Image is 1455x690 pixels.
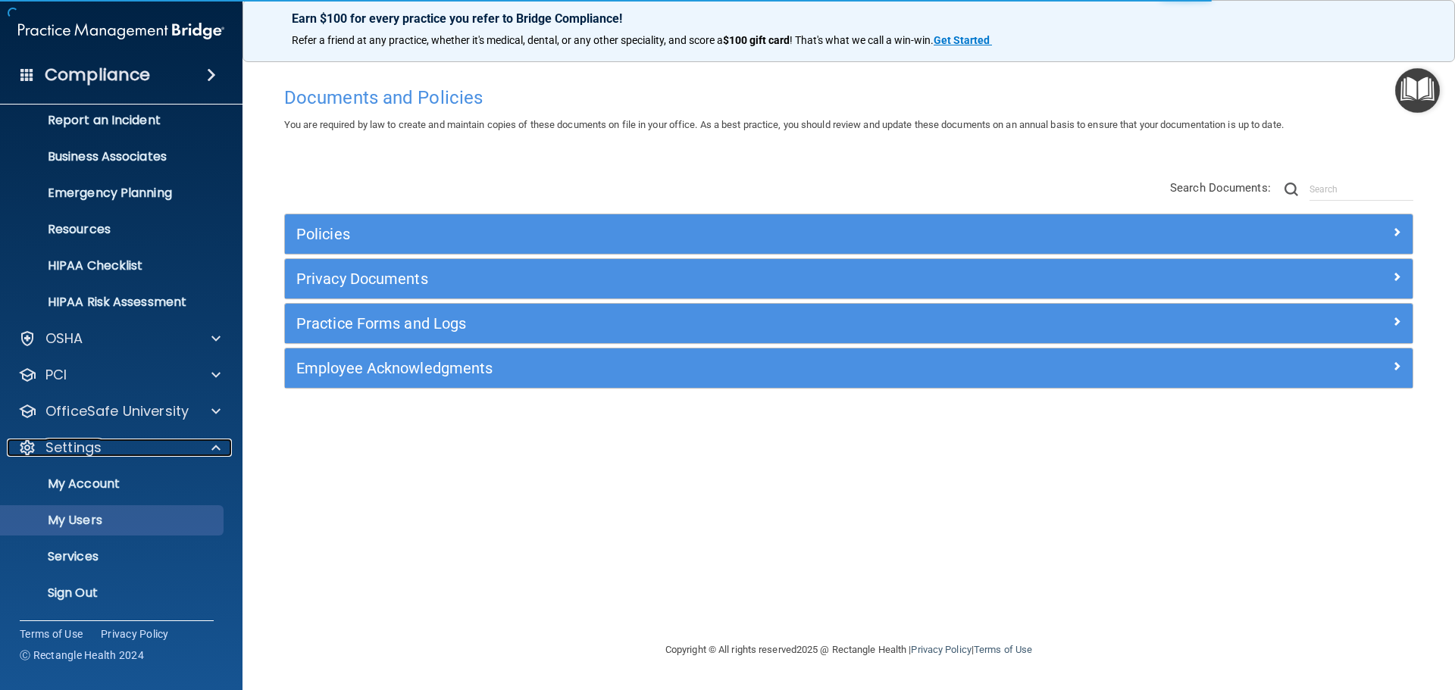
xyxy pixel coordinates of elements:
[45,402,189,420] p: OfficeSafe University
[10,513,217,528] p: My Users
[934,34,990,46] strong: Get Started
[20,626,83,642] a: Terms of Use
[296,222,1401,246] a: Policies
[10,222,217,237] p: Resources
[1309,178,1413,201] input: Search
[296,270,1119,287] h5: Privacy Documents
[292,34,723,46] span: Refer a friend at any practice, whether it's medical, dental, or any other speciality, and score a
[18,16,224,46] img: PMB logo
[10,476,217,492] p: My Account
[296,311,1401,336] a: Practice Forms and Logs
[292,11,1406,26] p: Earn $100 for every practice you refer to Bridge Compliance!
[296,360,1119,376] h5: Employee Acknowledgments
[284,119,1284,130] span: You are required by law to create and maintain copies of these documents on file in your office. ...
[10,549,217,564] p: Services
[1395,68,1440,113] button: Open Resource Center
[296,315,1119,332] h5: Practice Forms and Logs
[10,149,217,164] p: Business Associates
[1170,181,1271,195] span: Search Documents:
[572,626,1125,674] div: Copyright © All rights reserved 2025 @ Rectangle Health | |
[18,366,221,384] a: PCI
[723,34,790,46] strong: $100 gift card
[18,329,221,348] a: OSHA
[10,295,217,310] p: HIPAA Risk Assessment
[10,258,217,273] p: HIPAA Checklist
[45,439,102,457] p: Settings
[10,585,217,601] p: Sign Out
[284,88,1413,108] h4: Documents and Policies
[18,402,221,420] a: OfficeSafe University
[974,644,1032,655] a: Terms of Use
[101,626,169,642] a: Privacy Policy
[10,186,217,201] p: Emergency Planning
[45,329,83,348] p: OSHA
[1284,183,1298,196] img: ic-search.3b580494.png
[296,267,1401,291] a: Privacy Documents
[45,64,150,86] h4: Compliance
[934,34,992,46] a: Get Started
[790,34,934,46] span: ! That's what we call a win-win.
[20,648,144,663] span: Ⓒ Rectangle Health 2024
[296,226,1119,242] h5: Policies
[10,113,217,128] p: Report an Incident
[911,644,971,655] a: Privacy Policy
[296,356,1401,380] a: Employee Acknowledgments
[18,439,221,457] a: Settings
[45,366,67,384] p: PCI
